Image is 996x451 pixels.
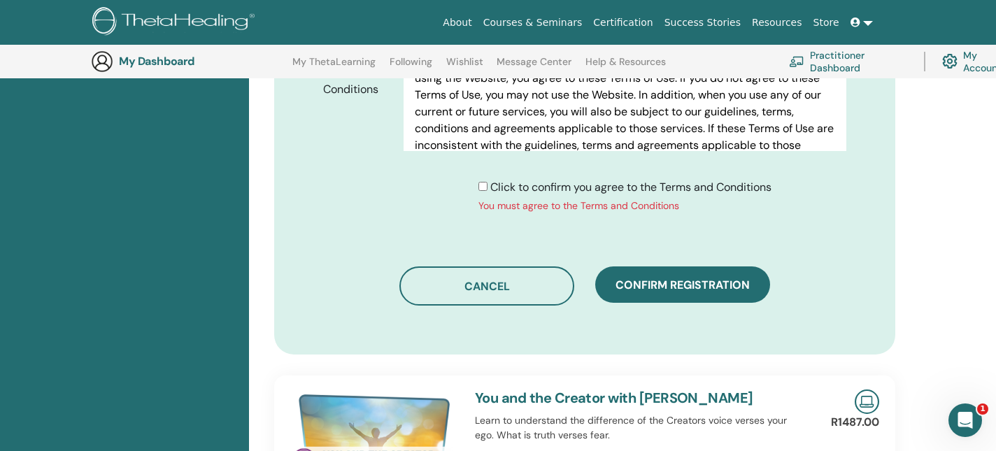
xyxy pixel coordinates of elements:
span: Confirm registration [616,278,750,292]
a: Help & Resources [585,56,666,78]
a: About [437,10,477,36]
a: Resources [746,10,808,36]
img: cog.svg [942,50,958,72]
p: PLEASE READ THESE TERMS OF USE CAREFULLY BEFORE USING THE WEBSITE. By using the Website, you agre... [415,53,835,171]
img: chalkboard-teacher.svg [789,56,804,67]
p: Learn to understand the difference of the Creators voice verses your ego. What is truth verses fear. [475,413,806,443]
img: Live Online Seminar [855,389,879,414]
h3: My Dashboard [119,55,259,68]
a: Certification [588,10,658,36]
iframe: Intercom live chat [948,403,982,437]
a: Message Center [497,56,571,78]
label: Terms and Conditions [313,59,404,103]
p: R1487.00 [831,414,879,431]
a: You and the Creator with [PERSON_NAME] [475,389,753,407]
img: generic-user-icon.jpg [91,50,113,73]
img: logo.png [92,7,259,38]
button: Confirm registration [595,266,770,303]
span: Cancel [464,279,510,294]
div: You must agree to the Terms and Conditions [478,199,771,213]
a: Wishlist [446,56,483,78]
a: Courses & Seminars [478,10,588,36]
a: Store [808,10,845,36]
button: Cancel [399,266,574,306]
span: Click to confirm you agree to the Terms and Conditions [490,180,771,194]
a: Success Stories [659,10,746,36]
a: Following [390,56,432,78]
a: My ThetaLearning [292,56,376,78]
a: Practitioner Dashboard [789,46,907,77]
span: 1 [977,403,988,415]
